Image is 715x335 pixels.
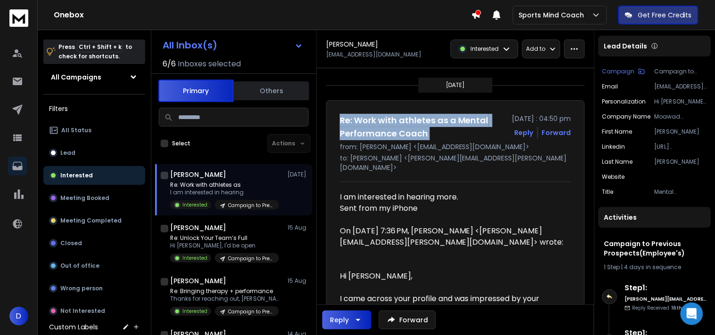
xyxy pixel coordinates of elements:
[655,128,707,136] p: [PERSON_NAME]
[51,72,101,82] h1: All Campaigns
[655,113,707,120] p: Moawad Consulting Group
[60,239,82,247] p: Closed
[602,173,625,181] p: website
[446,81,465,89] p: [DATE]
[330,315,349,325] div: Reply
[625,263,682,271] span: 4 days in sequence
[9,307,28,326] button: D
[471,45,499,53] p: Interested
[43,302,145,320] button: Not Interested
[43,166,145,185] button: Interested
[340,142,571,152] p: from: [PERSON_NAME] <[EMAIL_ADDRESS][DOMAIN_NAME]>
[604,41,648,51] p: Lead Details
[625,282,707,294] h6: Step 1 :
[602,68,645,75] button: Campaign
[228,255,273,262] p: Campaign to Previous Prospects
[170,287,283,295] p: Re: Bringing therapy + performance
[163,40,217,50] h1: All Inbox(s)
[681,303,703,325] div: Open Intercom Messenger
[60,172,93,179] p: Interested
[655,188,707,196] p: Mental Performance Coach & Psychological Therapist
[43,279,145,298] button: Wrong person
[182,201,207,208] p: Interested
[288,224,309,231] p: 15 Aug
[77,41,123,52] span: Ctrl + Shift + k
[234,80,309,101] button: Others
[379,311,436,329] button: Forward
[60,149,75,157] p: Lead
[43,211,145,230] button: Meeting Completed
[170,234,279,242] p: Re: Unlock Your Team’s Full
[49,322,98,332] h3: Custom Labels
[340,225,564,259] blockquote: On [DATE] 7:36 PM, [PERSON_NAME] <[PERSON_NAME][EMAIL_ADDRESS][PERSON_NAME][DOMAIN_NAME]> wrote:
[288,171,309,178] p: [DATE]
[170,170,226,179] h1: [PERSON_NAME]
[170,181,279,189] p: Re: Work with athletes as
[170,223,226,232] h1: [PERSON_NAME]
[602,83,618,90] p: Email
[326,40,378,49] h1: [PERSON_NAME]
[655,143,707,151] p: [URL][DOMAIN_NAME][PERSON_NAME]
[655,158,707,166] p: [PERSON_NAME]
[9,9,28,27] img: logo
[633,304,695,311] p: Reply Received
[602,113,651,120] p: Company Name
[638,10,692,20] p: Get Free Credits
[599,207,711,228] div: Activities
[604,263,620,271] span: 1 Step
[515,128,534,137] button: Reply
[60,307,105,315] p: Not Interested
[178,58,241,70] h3: Inboxes selected
[340,114,507,140] h1: Re: Work with athletes as a Mental Performance Coach
[163,58,176,70] span: 6 / 6
[602,68,635,75] p: Campaign
[43,189,145,207] button: Meeting Booked
[60,262,99,270] p: Out of office
[58,42,132,61] p: Press to check for shortcuts.
[170,189,279,196] p: I am interested in hearing
[322,311,371,329] button: Reply
[54,9,471,21] h1: Onebox
[340,153,571,172] p: to: [PERSON_NAME] <[PERSON_NAME][EMAIL_ADDRESS][PERSON_NAME][DOMAIN_NAME]>
[655,83,707,90] p: [EMAIL_ADDRESS][DOMAIN_NAME]
[43,234,145,253] button: Closed
[602,158,633,166] p: Last Name
[618,6,699,24] button: Get Free Credits
[60,194,109,202] p: Meeting Booked
[602,128,633,136] p: First Name
[43,256,145,275] button: Out of office
[43,102,145,115] h3: Filters
[604,263,706,271] div: |
[60,285,103,292] p: Wrong person
[340,203,564,214] div: Sent from my iPhone
[604,239,706,258] h1: Campaign to Previous Prospects(Employee's)
[172,140,190,147] label: Select
[182,255,207,262] p: Interested
[512,114,571,123] p: [DATE] : 04:50 pm
[672,304,695,311] span: 16th, Aug
[288,277,309,285] p: 15 Aug
[61,127,91,134] p: All Status
[326,51,421,58] p: [EMAIL_ADDRESS][DOMAIN_NAME]
[655,98,707,105] p: Hi [PERSON_NAME], I came across your profile and was impressed by your expertise in mental health...
[519,10,588,20] p: Sports Mind Coach
[170,242,279,249] p: Hi [PERSON_NAME], I'd be open
[158,80,234,102] button: Primary
[60,217,122,224] p: Meeting Completed
[655,68,707,75] p: Campaign to Previous Prospects(Employee's)
[542,128,571,137] div: Forward
[155,36,311,55] button: All Inbox(s)
[602,143,625,151] p: linkedin
[43,144,145,162] button: Lead
[43,68,145,87] button: All Campaigns
[170,295,283,303] p: Thanks for reaching out, [PERSON_NAME].
[602,188,614,196] p: title
[625,295,707,303] h6: [PERSON_NAME][EMAIL_ADDRESS][PERSON_NAME][DOMAIN_NAME]
[602,98,646,105] p: Personalization
[526,45,546,53] p: Add to
[228,202,273,209] p: Campaign to Previous Prospects(Employee's)
[43,121,145,140] button: All Status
